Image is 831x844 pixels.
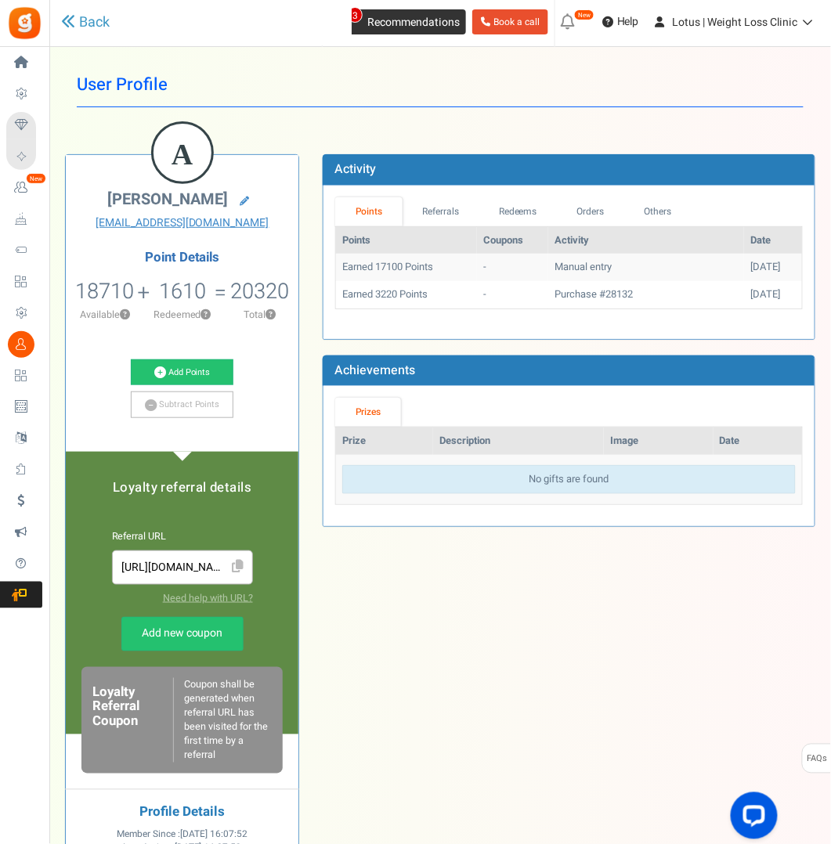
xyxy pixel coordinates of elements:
[173,678,272,763] div: Coupon shall be generated when referral URL has been visited for the first time by a referral
[477,281,548,308] td: -
[107,188,228,211] span: [PERSON_NAME]
[131,359,233,386] a: Add Points
[92,686,173,755] h6: Loyalty Referral Coupon
[26,173,46,184] em: New
[81,481,283,495] h5: Loyalty referral details
[557,197,624,226] a: Orders
[335,398,401,427] a: Prizes
[7,5,42,41] img: Gratisfaction
[477,254,548,281] td: -
[477,227,548,254] th: Coupons
[548,227,744,254] th: Activity
[226,554,251,581] span: Click to Copy
[613,14,639,30] span: Help
[807,745,828,774] span: FAQs
[348,7,363,23] span: 3
[336,427,433,455] th: Prize
[335,197,403,226] a: Points
[624,197,692,226] a: Others
[112,532,253,543] h6: Referral URL
[336,227,477,254] th: Points
[120,310,130,320] button: ?
[75,276,134,307] span: 18710
[673,14,798,31] span: Lotus | Weight Loss Clinic
[163,591,253,605] a: Need help with URL?
[336,281,477,308] td: Earned 3220 Points
[403,197,479,226] a: Referrals
[334,361,415,380] b: Achievements
[121,617,244,651] a: Add new coupon
[479,197,558,226] a: Redeems
[66,251,298,265] h4: Point Details
[117,828,247,842] span: Member Since :
[750,287,796,302] div: [DATE]
[180,828,247,842] span: [DATE] 16:07:52
[750,260,796,275] div: [DATE]
[230,280,289,303] h5: 20320
[472,9,548,34] a: Book a call
[367,14,460,31] span: Recommendations
[77,63,804,107] h1: User Profile
[159,280,206,303] h5: 1610
[604,427,714,455] th: Image
[433,427,604,455] th: Description
[74,308,135,322] p: Available
[336,254,477,281] td: Earned 17100 Points
[229,308,291,322] p: Total
[154,124,211,185] figcaption: A
[574,9,594,20] em: New
[555,259,612,274] span: Manual entry
[329,9,466,34] a: 3 Recommendations
[714,427,802,455] th: Date
[78,806,287,821] h4: Profile Details
[596,9,645,34] a: Help
[78,215,287,231] a: [EMAIL_ADDRESS][DOMAIN_NAME]
[334,160,376,179] b: Activity
[201,310,211,320] button: ?
[342,465,796,494] div: No gifts are found
[266,310,276,320] button: ?
[131,391,233,418] a: Subtract Points
[744,227,802,254] th: Date
[151,308,212,322] p: Redeemed
[6,175,42,201] a: New
[548,281,744,308] td: Purchase #28132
